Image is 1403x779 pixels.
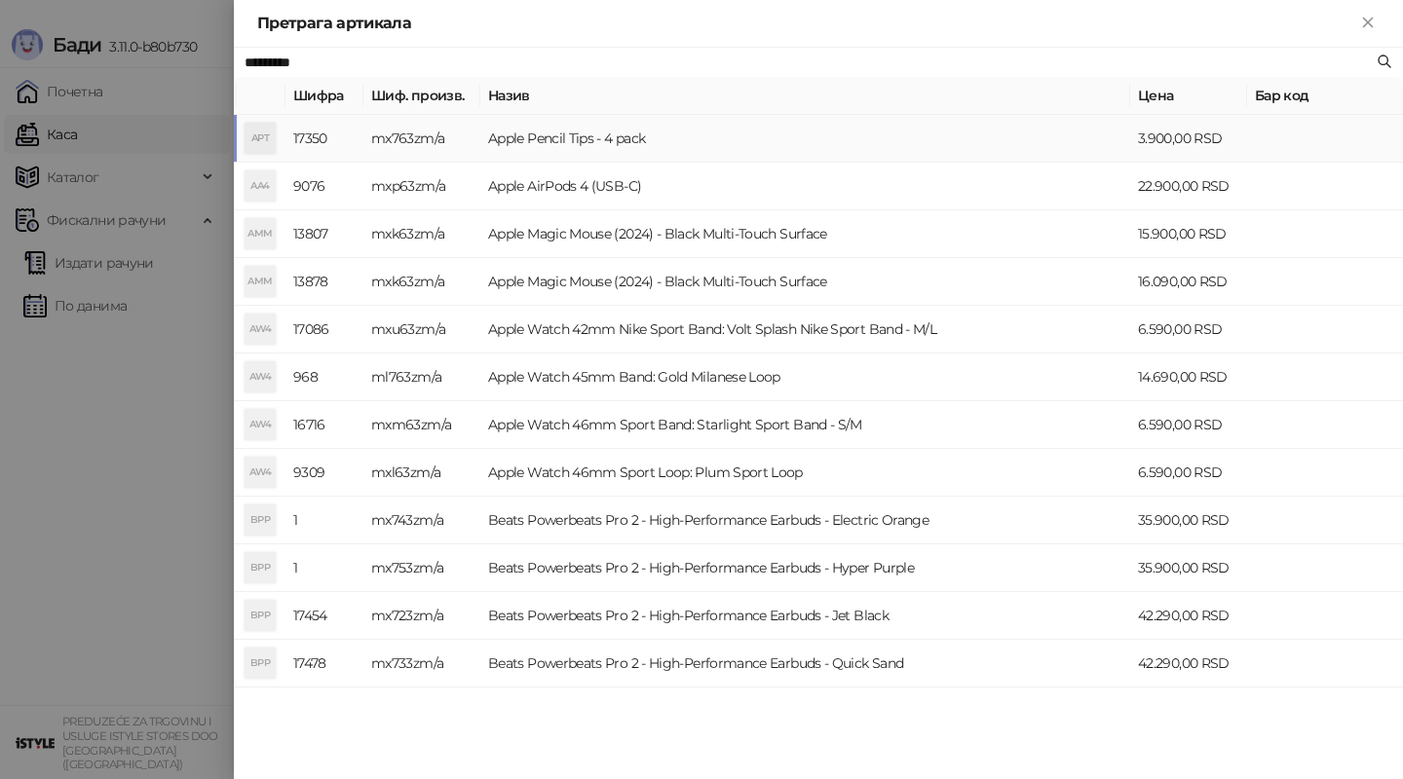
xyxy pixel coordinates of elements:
td: 6.590,00 RSD [1130,401,1247,449]
td: mx733zm/a [363,640,480,687]
td: 42.290,00 RSD [1130,592,1247,640]
td: 14.690,00 RSD [1130,353,1247,401]
td: mxk63zm/a [363,258,480,306]
td: 42.290,00 RSD [1130,640,1247,687]
td: 16716 [285,401,363,449]
td: Beats Powerbeats Pro 2 - High-Performance Earbuds - Electric Orange [480,497,1130,544]
td: Beats Powerbeats Pro 2 - High-Performance Earbuds - Hyper Purple [480,544,1130,592]
th: Назив [480,77,1130,115]
div: AA4 [245,170,276,202]
td: 9076 [285,163,363,210]
td: 17350 [285,115,363,163]
td: 9309 [285,449,363,497]
td: 35.900,00 RSD [1130,497,1247,544]
div: Претрага артикала [257,12,1356,35]
td: 15.900,00 RSD [1130,210,1247,258]
td: 1 [285,497,363,544]
td: mxp63zm/a [363,163,480,210]
div: APT [245,123,276,154]
div: AW4 [245,361,276,392]
td: mxu63zm/a [363,306,480,353]
div: BPP [245,504,276,536]
td: 3.900,00 RSD [1130,115,1247,163]
div: BPP [245,648,276,679]
td: 1 [285,544,363,592]
div: AMM [245,266,276,297]
td: Apple Watch 46mm Sport Band: Starlight Sport Band - S/M [480,401,1130,449]
div: AW4 [245,314,276,345]
td: Apple AirPods 4 (USB-C) [480,163,1130,210]
td: mx763zm/a [363,115,480,163]
td: 16.090,00 RSD [1130,258,1247,306]
td: 17478 [285,640,363,687]
td: 13807 [285,210,363,258]
td: 968 [285,353,363,401]
td: Apple Pencil Tips - 4 pack [480,115,1130,163]
td: Beats Powerbeats Pro 2 - High-Performance Earbuds - Quick Sand [480,640,1130,687]
td: mxk63zm/a [363,210,480,258]
td: mxl63zm/a [363,449,480,497]
td: 17086 [285,306,363,353]
td: 6.590,00 RSD [1130,449,1247,497]
th: Цена [1130,77,1247,115]
td: mxm63zm/a [363,401,480,449]
td: Beats Powerbeats Pro 2 - High-Performance Earbuds - Jet Black [480,592,1130,640]
td: Apple Watch 42mm Nike Sport Band: Volt Splash Nike Sport Band - M/L [480,306,1130,353]
div: BPP [245,552,276,583]
div: AW4 [245,457,276,488]
div: AW4 [245,409,276,440]
th: Шифра [285,77,363,115]
td: ml763zm/a [363,353,480,401]
th: Шиф. произв. [363,77,480,115]
td: 35.900,00 RSD [1130,544,1247,592]
td: 13878 [285,258,363,306]
td: Apple Watch 46mm Sport Loop: Plum Sport Loop [480,449,1130,497]
td: 17454 [285,592,363,640]
th: Бар код [1247,77,1403,115]
div: AMM [245,218,276,249]
td: Apple Magic Mouse (2024) - Black Multi-Touch Surface [480,210,1130,258]
button: Close [1356,12,1380,35]
td: 6.590,00 RSD [1130,306,1247,353]
td: Apple Magic Mouse (2024) - Black Multi-Touch Surface [480,258,1130,306]
td: mx753zm/a [363,544,480,592]
td: mx723zm/a [363,592,480,640]
div: BPP [245,600,276,631]
td: 22.900,00 RSD [1130,163,1247,210]
td: mx743zm/a [363,497,480,544]
td: Apple Watch 45mm Band: Gold Milanese Loop [480,353,1130,401]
